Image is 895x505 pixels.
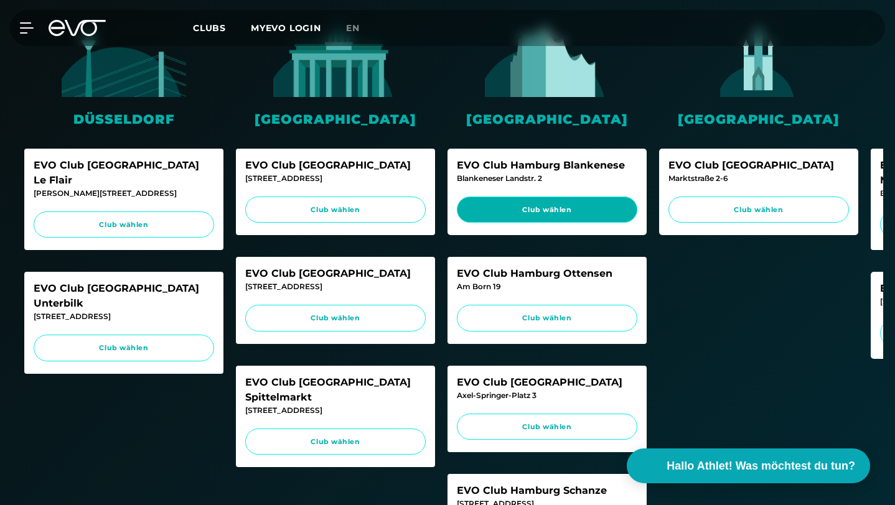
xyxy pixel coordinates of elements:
span: Club wählen [257,205,414,215]
button: Hallo Athlet! Was möchtest du tun? [627,448,870,483]
a: Club wählen [245,305,426,331]
span: Club wählen [469,422,626,432]
div: EVO Club Hamburg Schanze [457,483,637,498]
div: [STREET_ADDRESS] [245,173,426,184]
span: Club wählen [469,205,626,215]
span: Club wählen [257,437,414,447]
img: evofitness [696,19,821,97]
a: Club wählen [457,414,637,440]
div: EVO Club [GEOGRAPHIC_DATA] [457,375,637,390]
div: EVO Club [GEOGRAPHIC_DATA] [668,158,849,173]
div: EVO Club [GEOGRAPHIC_DATA] [245,158,426,173]
img: evofitness [62,19,186,97]
span: Hallo Athlet! Was möchtest du tun? [667,458,855,475]
span: en [346,22,360,34]
a: Clubs [193,22,251,34]
a: MYEVO LOGIN [251,22,321,34]
img: evofitness [273,19,398,97]
div: EVO Club Hamburg Blankenese [457,158,637,173]
a: en [346,21,375,35]
div: Axel-Springer-Platz 3 [457,390,637,401]
div: EVO Club [GEOGRAPHIC_DATA] [245,266,426,281]
span: Club wählen [257,313,414,323]
div: Blankeneser Landstr. 2 [457,173,637,184]
div: Am Born 19 [457,281,637,292]
span: Club wählen [45,220,202,230]
a: Club wählen [457,305,637,331]
div: Marktstraße 2-6 [668,173,849,184]
a: Club wählen [245,429,426,455]
img: evofitness [485,19,609,97]
div: Düsseldorf [24,109,223,129]
div: [GEOGRAPHIC_DATA] [447,109,647,129]
a: Club wählen [34,335,214,361]
div: [GEOGRAPHIC_DATA] [659,109,858,129]
div: EVO Club [GEOGRAPHIC_DATA] Le Flair [34,158,214,188]
a: Club wählen [34,211,214,238]
span: Club wählen [45,343,202,353]
div: [PERSON_NAME][STREET_ADDRESS] [34,188,214,199]
span: Club wählen [680,205,837,215]
span: Clubs [193,22,226,34]
a: Club wählen [245,197,426,223]
div: [GEOGRAPHIC_DATA] [236,109,435,129]
a: Club wählen [668,197,849,223]
div: [STREET_ADDRESS] [245,281,426,292]
div: EVO Club [GEOGRAPHIC_DATA] Unterbilk [34,281,214,311]
div: [STREET_ADDRESS] [245,405,426,416]
div: EVO Club Hamburg Ottensen [457,266,637,281]
div: EVO Club [GEOGRAPHIC_DATA] Spittelmarkt [245,375,426,405]
div: [STREET_ADDRESS] [34,311,214,322]
span: Club wählen [469,313,626,323]
a: Club wählen [457,197,637,223]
